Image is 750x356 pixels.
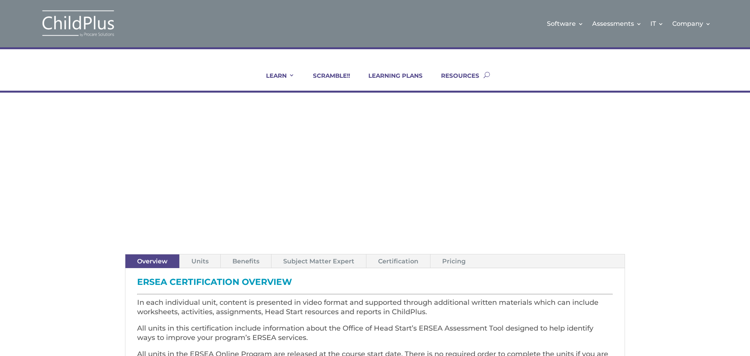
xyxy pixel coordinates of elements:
[180,254,220,268] a: Units
[592,8,642,39] a: Assessments
[221,254,271,268] a: Benefits
[303,72,350,91] a: SCRAMBLE!!
[547,8,584,39] a: Software
[137,298,598,316] span: In each individual unit, content is presented in video format and supported through additional wr...
[431,72,479,91] a: RESOURCES
[359,72,423,91] a: LEARNING PLANS
[137,324,613,350] p: All units in this certification include information about the Office of Head Start’s ERSEA Assess...
[271,254,366,268] a: Subject Matter Expert
[125,254,179,268] a: Overview
[366,254,430,268] a: Certification
[137,278,613,290] h3: ERSEA Certification Overview
[256,72,295,91] a: LEARN
[672,8,711,39] a: Company
[650,8,664,39] a: IT
[430,254,477,268] a: Pricing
